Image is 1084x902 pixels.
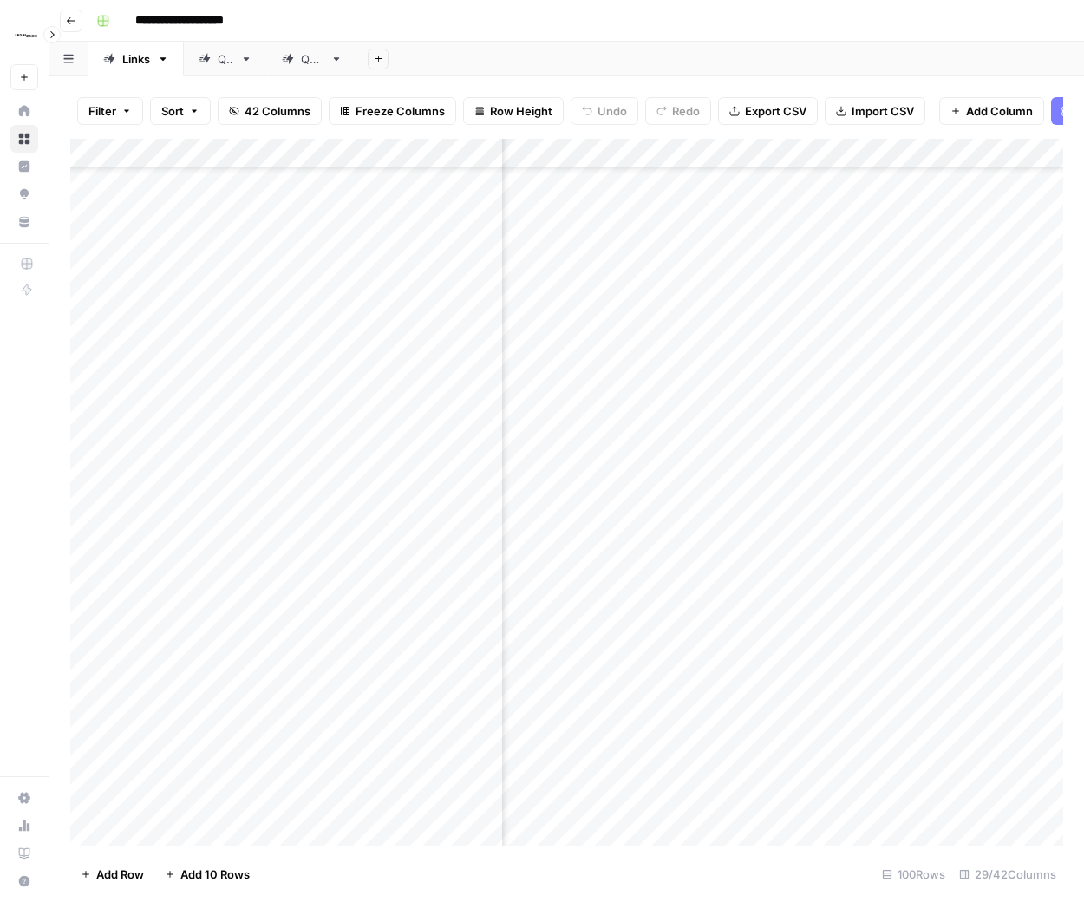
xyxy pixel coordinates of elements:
a: Usage [10,812,38,840]
span: Import CSV [852,102,914,120]
button: Workspace: LegalZoom [10,14,38,57]
button: Add Row [70,860,154,888]
button: Sort [150,97,211,125]
button: Import CSV [825,97,925,125]
div: Links [122,50,150,68]
button: Redo [645,97,711,125]
button: Add 10 Rows [154,860,260,888]
div: 100 Rows [875,860,952,888]
span: Filter [88,102,116,120]
a: Learning Hub [10,840,38,867]
button: Export CSV [718,97,818,125]
div: 29/42 Columns [952,860,1063,888]
button: Add Column [939,97,1044,125]
a: Links [88,42,184,76]
button: 42 Columns [218,97,322,125]
a: Browse [10,125,38,153]
span: Redo [672,102,700,120]
span: Export CSV [745,102,806,120]
a: Opportunities [10,180,38,208]
a: Insights [10,153,38,180]
a: Home [10,97,38,125]
a: Your Data [10,208,38,236]
span: Add Row [96,866,144,883]
button: Help + Support [10,867,38,895]
span: Undo [598,102,627,120]
span: Row Height [490,102,552,120]
button: Filter [77,97,143,125]
button: Undo [571,97,638,125]
span: Freeze Columns [356,102,445,120]
span: Sort [161,102,184,120]
button: Row Height [463,97,564,125]
span: Add 10 Rows [180,866,250,883]
button: Freeze Columns [329,97,456,125]
a: QA [184,42,267,76]
a: Settings [10,784,38,812]
span: 42 Columns [245,102,310,120]
img: LegalZoom Logo [10,20,42,51]
span: Add Column [966,102,1033,120]
a: QA2 [267,42,357,76]
div: QA [218,50,233,68]
div: QA2 [301,50,323,68]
